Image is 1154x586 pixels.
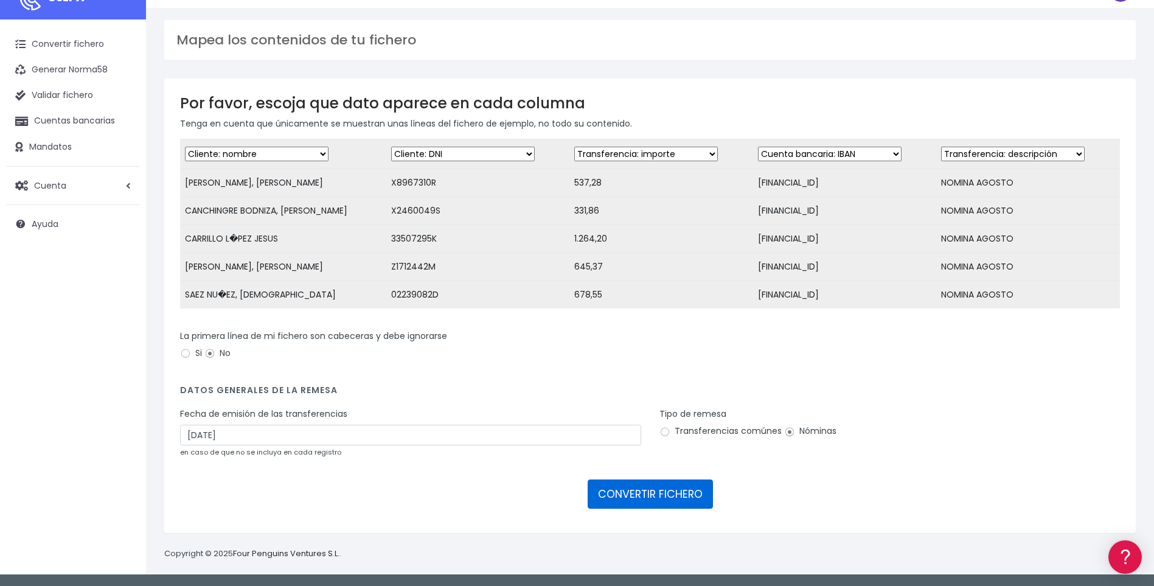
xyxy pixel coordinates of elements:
[180,447,341,457] small: en caso de que no se incluya en cada registro
[12,103,231,122] a: Información general
[569,253,753,281] td: 645,37
[32,218,58,230] span: Ayuda
[180,253,386,281] td: [PERSON_NAME], [PERSON_NAME]
[753,281,937,309] td: [FINANCIAL_ID]
[659,425,782,438] label: Transferencias comúnes
[12,211,231,229] a: Perfiles de empresas
[12,326,231,347] button: Contáctanos
[12,192,231,211] a: Videotutoriales
[6,211,140,237] a: Ayuda
[12,173,231,192] a: Problemas habituales
[180,94,1120,112] h3: Por favor, escoja que dato aparece en cada columna
[6,134,140,160] a: Mandatos
[936,253,1120,281] td: NOMINA AGOSTO
[164,548,341,560] p: Copyright © 2025 .
[753,169,937,197] td: [FINANCIAL_ID]
[180,347,202,360] label: Si
[180,169,386,197] td: [PERSON_NAME], [PERSON_NAME]
[12,311,231,330] a: API
[753,253,937,281] td: [FINANCIAL_ID]
[180,225,386,253] td: CARRILLO L�PEZ JESUS
[180,117,1120,130] p: Tenga en cuenta que únicamente se muestran unas líneas del fichero de ejemplo, no todo su contenido.
[180,197,386,225] td: CANCHINGRE BODNIZA, [PERSON_NAME]
[569,225,753,253] td: 1.264,20
[180,330,447,343] label: La primera línea de mi fichero son cabeceras y debe ignorarse
[569,169,753,197] td: 537,28
[386,253,570,281] td: Z1712442M
[12,134,231,146] div: Convertir ficheros
[386,197,570,225] td: X2460049S
[167,351,234,362] a: POWERED BY ENCHANT
[12,242,231,253] div: Facturación
[753,225,937,253] td: [FINANCIAL_ID]
[936,169,1120,197] td: NOMINA AGOSTO
[386,225,570,253] td: 33507295K
[6,83,140,108] a: Validar fichero
[6,108,140,134] a: Cuentas bancarias
[386,281,570,309] td: 02239082D
[204,347,231,360] label: No
[936,225,1120,253] td: NOMINA AGOSTO
[6,32,140,57] a: Convertir fichero
[233,548,339,559] a: Four Penguins Ventures S.L.
[386,169,570,197] td: X8967310R
[12,85,231,96] div: Información general
[936,281,1120,309] td: NOMINA AGOSTO
[6,173,140,198] a: Cuenta
[936,197,1120,225] td: NOMINA AGOSTO
[753,197,937,225] td: [FINANCIAL_ID]
[569,197,753,225] td: 331,86
[180,385,1120,402] h4: Datos generales de la remesa
[176,32,1124,48] h3: Mapea los contenidos de tu fichero
[6,57,140,83] a: Generar Norma58
[588,480,713,509] button: CONVERTIR FICHERO
[784,425,836,438] label: Nóminas
[12,154,231,173] a: Formatos
[34,179,66,191] span: Cuenta
[180,408,347,420] label: Fecha de emisión de las transferencias
[569,281,753,309] td: 678,55
[659,408,726,420] label: Tipo de remesa
[180,281,386,309] td: SAEZ NU�EZ, [DEMOGRAPHIC_DATA]
[12,261,231,280] a: General
[12,292,231,304] div: Programadores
